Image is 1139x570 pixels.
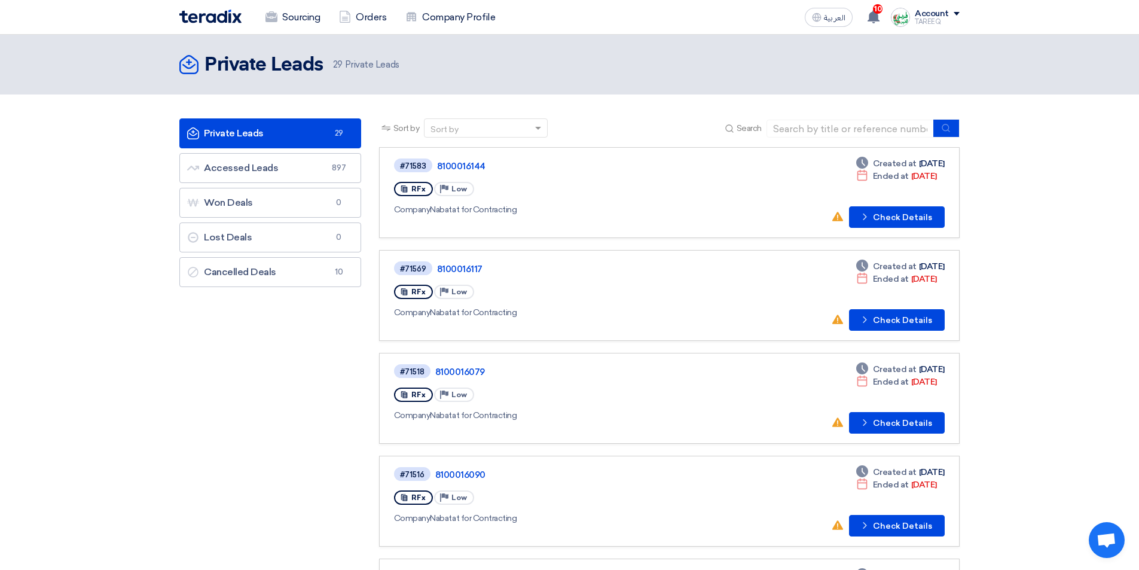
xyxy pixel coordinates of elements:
span: Company [394,205,430,215]
a: Lost Deals0 [179,222,361,252]
span: 10 [332,266,346,278]
div: #71583 [400,162,426,170]
span: RFx [411,391,426,399]
div: TAREEQ [915,19,960,25]
div: [DATE] [856,170,937,182]
div: #71516 [400,471,425,478]
span: Ended at [873,273,909,285]
span: 10 [873,4,883,14]
span: 0 [332,231,346,243]
div: [DATE] [856,478,937,491]
span: RFx [411,493,426,502]
a: 8100016090 [435,470,734,480]
span: Low [451,288,467,296]
span: 897 [332,162,346,174]
span: Low [451,493,467,502]
span: RFx [411,185,426,193]
span: 29 [332,127,346,139]
span: Search [737,122,762,135]
button: العربية [805,8,853,27]
div: Nabatat for Contracting [394,306,738,319]
span: Sort by [393,122,420,135]
input: Search by title or reference number [767,120,934,138]
span: Ended at [873,478,909,491]
span: العربية [824,14,845,22]
button: Check Details [849,412,945,434]
span: Company [394,307,430,318]
div: Nabatat for Contracting [394,203,738,216]
img: Teradix logo [179,10,242,23]
span: RFx [411,288,426,296]
a: Sourcing [256,4,329,31]
div: #71518 [400,368,425,376]
div: [DATE] [856,260,945,273]
div: [DATE] [856,466,945,478]
span: Private Leads [333,58,399,72]
button: Check Details [849,309,945,331]
span: Created at [873,157,917,170]
div: [DATE] [856,363,945,376]
span: 0 [332,197,346,209]
span: Company [394,513,430,523]
span: Created at [873,466,917,478]
div: Account [915,9,949,19]
div: #71569 [400,265,426,273]
a: Accessed Leads897 [179,153,361,183]
a: Private Leads29 [179,118,361,148]
div: [DATE] [856,376,937,388]
div: [DATE] [856,273,937,285]
div: Open chat [1089,522,1125,558]
div: Nabatat for Contracting [394,512,737,525]
div: Sort by [430,123,459,136]
span: Low [451,391,467,399]
div: Nabatat for Contracting [394,409,737,422]
div: [DATE] [856,157,945,170]
a: 8100016117 [437,264,736,275]
span: Created at [873,260,917,273]
span: Created at [873,363,917,376]
span: Ended at [873,170,909,182]
span: Ended at [873,376,909,388]
a: 8100016144 [437,161,736,172]
a: Won Deals0 [179,188,361,218]
button: Check Details [849,515,945,537]
span: Company [394,410,430,420]
a: Cancelled Deals10 [179,257,361,287]
h2: Private Leads [204,53,323,77]
span: Low [451,185,467,193]
button: Check Details [849,206,945,228]
a: Orders [329,4,396,31]
a: 8100016079 [435,367,734,377]
a: Company Profile [396,4,505,31]
span: 29 [333,59,343,70]
img: Screenshot___1727703618088.png [891,8,910,27]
